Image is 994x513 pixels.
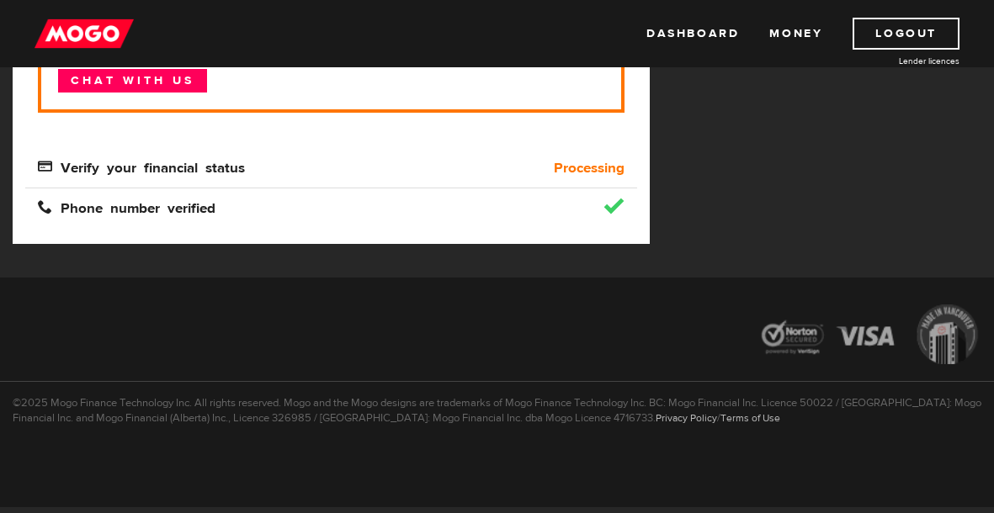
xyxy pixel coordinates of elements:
a: Lender licences [833,55,959,67]
iframe: LiveChat chat widget [657,122,994,513]
a: Privacy Policy [656,411,717,425]
span: Phone number verified [38,199,215,214]
a: Logout [853,18,959,50]
span: Verify your financial status [38,159,245,173]
a: Chat with us [58,69,207,93]
img: mogo_logo-11ee424be714fa7cbb0f0f49df9e16ec.png [35,18,134,50]
a: Money [769,18,822,50]
b: Processing [554,158,625,178]
a: Dashboard [646,18,739,50]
